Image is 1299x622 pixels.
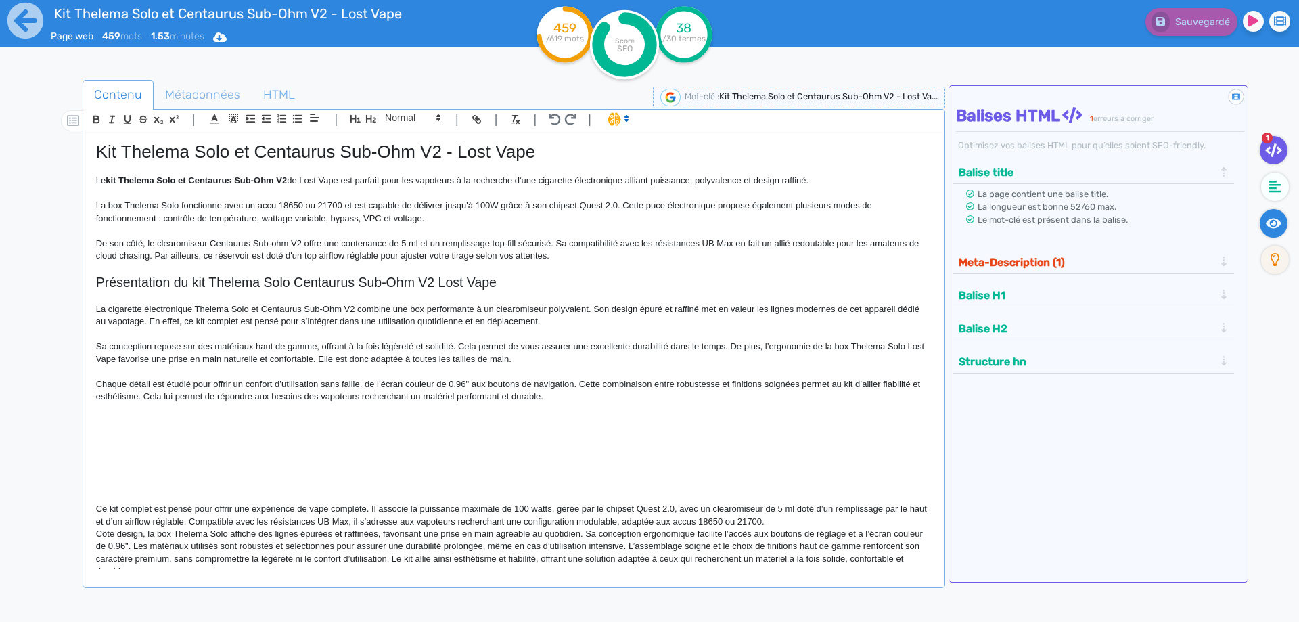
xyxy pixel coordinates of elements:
span: Contenu [83,76,153,113]
span: | [588,110,591,129]
span: Sauvegardé [1175,16,1230,28]
span: | [495,110,498,129]
div: Balise H1 [955,284,1233,307]
button: Balise H1 [955,284,1218,307]
span: mots [102,30,142,42]
span: Page web [51,30,93,42]
span: Mot-clé : [685,91,719,102]
tspan: SEO [617,43,633,53]
b: 459 [102,30,120,42]
div: Optimisez vos balises HTML pour qu’elles soient SEO-friendly. [956,139,1245,152]
button: Structure hn [955,351,1218,373]
a: Métadonnées [154,80,252,110]
a: HTML [252,80,306,110]
input: title [51,3,440,24]
a: Contenu [83,80,154,110]
span: La page contient une balise title. [978,189,1108,199]
h1: Kit Thelema Solo et Centaurus Sub-Ohm V2 - Lost Vape [96,141,932,162]
span: minutes [151,30,204,42]
p: Le de Lost Vape est parfait pour les vapoteurs à la recherche d'une cigarette électronique allian... [96,175,932,187]
span: 1 [1262,133,1273,143]
button: Balise title [955,161,1218,183]
span: Métadonnées [154,76,251,113]
p: Chaque détail est étudié pour offrir un confort d’utilisation sans faille, de l’écran couleur de ... [96,378,932,403]
tspan: 459 [553,20,576,36]
button: Meta-Description (1) [955,251,1218,273]
tspan: Score [615,37,635,45]
p: Ce kit complet est pensé pour offrir une expérience de vape complète. Il associe la puissance max... [96,503,932,528]
span: 1 [1090,114,1093,123]
button: Sauvegardé [1145,8,1237,36]
span: Le mot-clé est présent dans la balise. [978,215,1128,225]
button: Balise H2 [955,317,1218,340]
div: Structure hn [955,351,1233,373]
div: Balise H2 [955,317,1233,340]
tspan: /619 mots [546,34,584,43]
span: La longueur est bonne 52/60 max. [978,202,1116,212]
h2: Présentation du kit Thelema Solo Centaurus Sub-Ohm V2 Lost Vape [96,275,932,290]
div: Balise title [955,161,1233,183]
span: Aligment [305,110,324,126]
p: Sa conception repose sur des matériaux haut de gamme, offrant à la fois légèreté et solidité. Cel... [96,340,932,365]
b: 1.53 [151,30,170,42]
span: Kit Thelema Solo et Centaurus Sub-Ohm V2 - Lost Va... [719,91,938,102]
div: Meta-Description (1) [955,251,1233,273]
span: | [455,110,459,129]
h4: Balises HTML [956,106,1245,126]
img: google-serp-logo.png [660,89,681,106]
p: Côté design, la box Thelema Solo affiche des lignes épurées et raffinées, favorisant une prise en... [96,528,932,578]
span: | [334,110,338,129]
tspan: /30 termes [662,34,706,43]
p: De son côté, le clearomiseur Centaurus Sub-ohm V2 offre une contenance de 5 ml et un remplissage ... [96,238,932,263]
span: erreurs à corriger [1093,114,1154,123]
span: I.Assistant [601,111,633,127]
span: HTML [252,76,306,113]
strong: kit Thelema Solo et Centaurus Sub-Ohm V2 [106,175,287,185]
tspan: 38 [677,20,692,36]
span: | [533,110,537,129]
span: | [192,110,196,129]
p: La box Thelema Solo fonctionne avec un accu 18650 ou 21700 et est capable de délivrer jusqu'à 100... [96,200,932,225]
p: La cigarette électronique Thelema Solo et Centaurus Sub-Ohm V2 combine une box performante à un c... [96,303,932,328]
